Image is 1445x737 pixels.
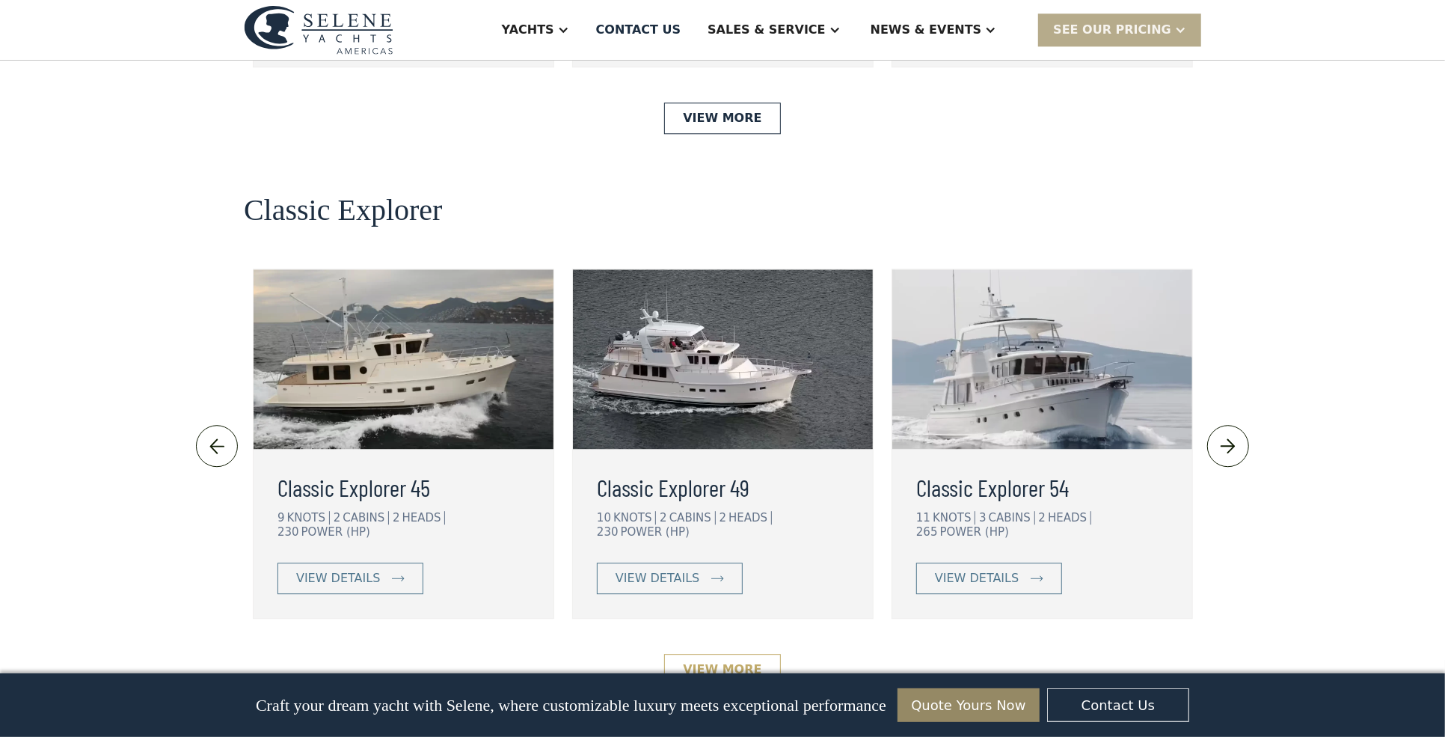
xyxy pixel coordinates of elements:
a: Classic Explorer 49 [597,469,849,505]
div: 2 [393,511,400,525]
div: CABINS [669,511,716,525]
p: Craft your dream yacht with Selene, where customizable luxury meets exceptional performance [256,696,886,715]
div: 3 [979,511,987,525]
div: HEADS [1048,511,1091,525]
a: View More [664,103,780,134]
div: Sales & Service [708,21,825,39]
div: view details [296,569,380,587]
a: Classic Explorer 45 [277,469,530,505]
div: Contact US [596,21,681,39]
img: icon [205,435,230,459]
div: view details [616,569,699,587]
a: View More [664,654,780,685]
a: view details [277,563,423,594]
div: SEE Our Pricing [1053,21,1171,39]
div: POWER (HP) [301,525,370,539]
div: KNOTS [287,511,330,525]
a: Classic Explorer 54 [916,469,1168,505]
div: HEADS [402,511,446,525]
div: 2 [720,511,727,525]
img: long range motor yachts [892,269,1192,449]
div: 2 [1039,511,1046,525]
img: long range motor yachts [254,269,553,449]
div: view details [935,569,1019,587]
div: 230 [597,525,619,539]
img: logo [244,5,393,54]
img: icon [392,575,405,581]
img: icon [711,575,724,581]
div: KNOTS [613,511,656,525]
a: view details [597,563,743,594]
div: 10 [597,511,611,525]
div: HEADS [728,511,772,525]
div: KNOTS [933,511,975,525]
div: 2 [660,511,667,525]
div: 9 [277,511,285,525]
h2: Classic Explorer [244,194,443,227]
img: icon [1216,435,1241,459]
div: 265 [916,525,938,539]
img: long range motor yachts [573,269,873,449]
a: Quote Yours Now [898,688,1040,722]
a: view details [916,563,1062,594]
div: CABINS [989,511,1035,525]
div: POWER (HP) [621,525,690,539]
div: 11 [916,511,930,525]
div: CABINS [343,511,389,525]
a: Contact Us [1047,688,1189,722]
div: News & EVENTS [871,21,982,39]
img: icon [1031,575,1043,581]
div: SEE Our Pricing [1038,13,1201,46]
div: Yachts [502,21,554,39]
div: 2 [334,511,341,525]
div: 230 [277,525,299,539]
div: POWER (HP) [940,525,1009,539]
